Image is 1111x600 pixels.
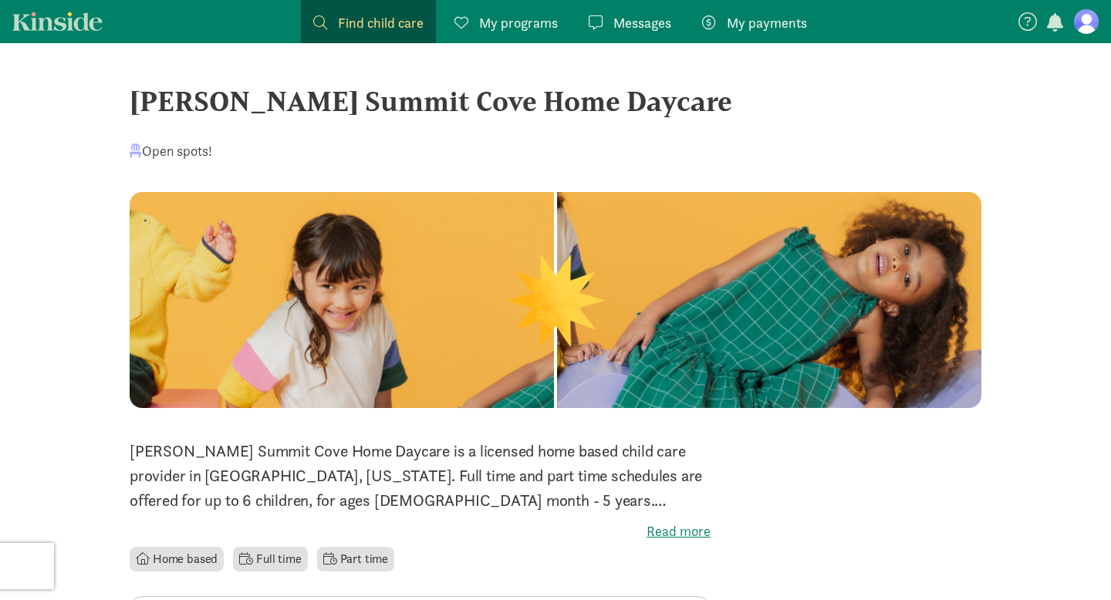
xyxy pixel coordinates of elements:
li: Full time [233,547,307,571]
a: Kinside [12,12,103,31]
li: Home based [130,547,224,571]
li: Part time [317,547,394,571]
span: My programs [479,12,558,33]
div: [PERSON_NAME] Summit Cove Home Daycare [130,80,981,122]
p: [PERSON_NAME] Summit Cove Home Daycare is a licensed home based child care provider in [GEOGRAPHI... [130,439,711,513]
label: Read more [130,522,711,541]
span: Find child care [338,12,424,33]
span: Messages [613,12,671,33]
div: Open spots! [130,140,212,161]
span: My payments [727,12,807,33]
